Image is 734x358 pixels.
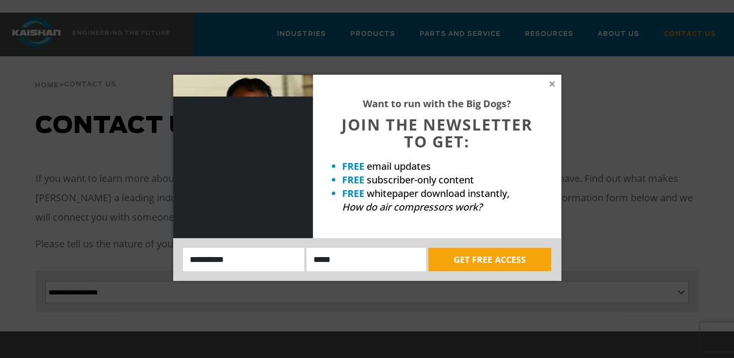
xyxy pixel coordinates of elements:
input: Email [307,248,426,271]
strong: Want to run with the Big Dogs? [363,97,511,110]
strong: FREE [342,187,364,200]
span: whitepaper download instantly, [367,187,509,200]
button: GET FREE ACCESS [428,248,551,271]
span: subscriber-only content [367,173,474,186]
span: JOIN THE NEWSLETTER TO GET: [342,114,533,152]
span: email updates [367,160,431,173]
strong: FREE [342,173,364,186]
input: Name: [183,248,305,271]
strong: FREE [342,160,364,173]
button: Close [548,80,556,88]
em: How do air compressors work? [342,200,482,213]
